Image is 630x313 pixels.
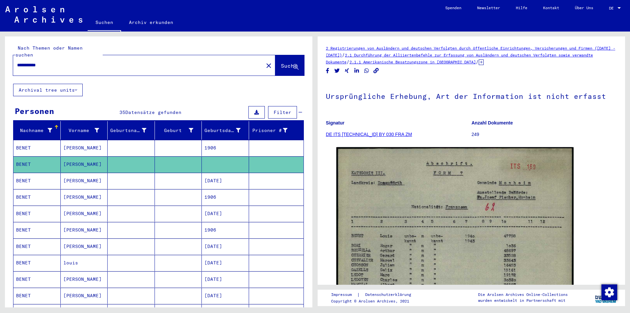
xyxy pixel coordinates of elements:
mat-cell: [PERSON_NAME] [61,271,108,287]
span: DE [609,6,616,11]
mat-cell: [DATE] [202,255,249,271]
mat-cell: [DATE] [202,288,249,304]
mat-cell: BENET [13,288,61,304]
p: Die Arolsen Archives Online-Collections [478,292,568,298]
a: Suchen [88,14,121,32]
button: Share on WhatsApp [363,67,370,75]
mat-cell: BENET [13,271,61,287]
button: Filter [268,106,297,119]
mat-cell: BENET [13,140,61,156]
div: | [331,291,419,298]
mat-cell: [DATE] [202,271,249,287]
span: Datensätze gefunden [125,109,181,115]
mat-cell: louis [61,255,108,271]
div: Nachname [16,125,60,136]
p: wurden entwickelt in Partnerschaft mit [478,298,568,303]
mat-cell: [PERSON_NAME] [61,189,108,205]
a: 2.1.1 Amerikanische Besatzungszone in [GEOGRAPHIC_DATA] [349,59,476,64]
mat-cell: BENET [13,238,61,255]
a: 2 Registrierungen von Ausländern und deutschen Verfolgten durch öffentliche Einrichtungen, Versic... [326,46,615,57]
mat-icon: close [265,62,273,70]
mat-cell: BENET [13,156,61,172]
mat-cell: [PERSON_NAME] [61,140,108,156]
button: Share on LinkedIn [353,67,360,75]
button: Share on Xing [344,67,350,75]
mat-cell: BENET [13,255,61,271]
mat-header-cell: Geburtsname [108,121,155,140]
div: Nachname [16,127,52,134]
mat-header-cell: Geburt‏ [155,121,202,140]
h1: Ursprüngliche Erhebung, Art der Information ist nicht erfasst [326,81,617,110]
mat-cell: [DATE] [202,206,249,222]
div: Prisoner # [252,125,296,136]
div: Prisoner # [252,127,288,134]
mat-cell: BENET [13,206,61,222]
mat-cell: 1906 [202,222,249,238]
span: / [346,59,349,65]
span: / [342,52,345,58]
mat-cell: [DATE] [202,173,249,189]
a: DE ITS [TECHNICAL_ID] BY 030 FRA ZM [326,132,412,137]
mat-cell: [PERSON_NAME] [61,206,108,222]
img: Zustimmung ändern [601,284,617,300]
span: Suche [281,62,297,69]
button: Archival tree units [13,84,83,96]
div: Vorname [63,127,99,134]
button: Suche [275,55,304,76]
a: Impressum [331,291,357,298]
mat-cell: [PERSON_NAME] [61,288,108,304]
mat-cell: BENET [13,173,61,189]
mat-label: Nach Themen oder Namen suchen [15,45,83,58]
div: Geburtsname [110,125,155,136]
button: Share on Facebook [324,67,331,75]
div: Vorname [63,125,108,136]
a: Datenschutzerklärung [360,291,419,298]
mat-cell: [PERSON_NAME] [61,222,108,238]
mat-cell: [PERSON_NAME] [61,173,108,189]
button: Copy link [373,67,380,75]
button: Share on Twitter [334,67,341,75]
img: Arolsen_neg.svg [5,6,82,23]
div: Zustimmung ändern [601,284,617,300]
div: Geburt‏ [157,125,202,136]
mat-cell: 1906 [202,189,249,205]
span: / [476,59,479,65]
div: Geburtsdatum [204,125,249,136]
div: Geburtsname [110,127,146,134]
mat-cell: 1906 [202,140,249,156]
mat-header-cell: Vorname [61,121,108,140]
div: Personen [15,105,54,117]
b: Anzahl Dokumente [472,120,513,125]
p: Copyright © Arolsen Archives, 2021 [331,298,419,304]
span: 35 [119,109,125,115]
mat-header-cell: Geburtsdatum [202,121,249,140]
div: Geburt‏ [157,127,194,134]
b: Signatur [326,120,345,125]
a: Archiv erkunden [121,14,181,30]
a: 2.1 Durchführung der Alliiertenbefehle zur Erfassung von Ausländern und deutschen Verfolgten sowi... [326,53,593,64]
button: Clear [262,59,275,72]
span: Filter [274,109,291,115]
mat-cell: BENET [13,222,61,238]
img: yv_logo.png [594,289,618,306]
mat-cell: [PERSON_NAME] [61,156,108,172]
p: 249 [472,131,617,138]
div: Geburtsdatum [204,127,241,134]
mat-header-cell: Prisoner # [249,121,304,140]
mat-cell: BENET [13,189,61,205]
mat-cell: [PERSON_NAME] [61,238,108,255]
mat-header-cell: Nachname [13,121,61,140]
mat-cell: [DATE] [202,238,249,255]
